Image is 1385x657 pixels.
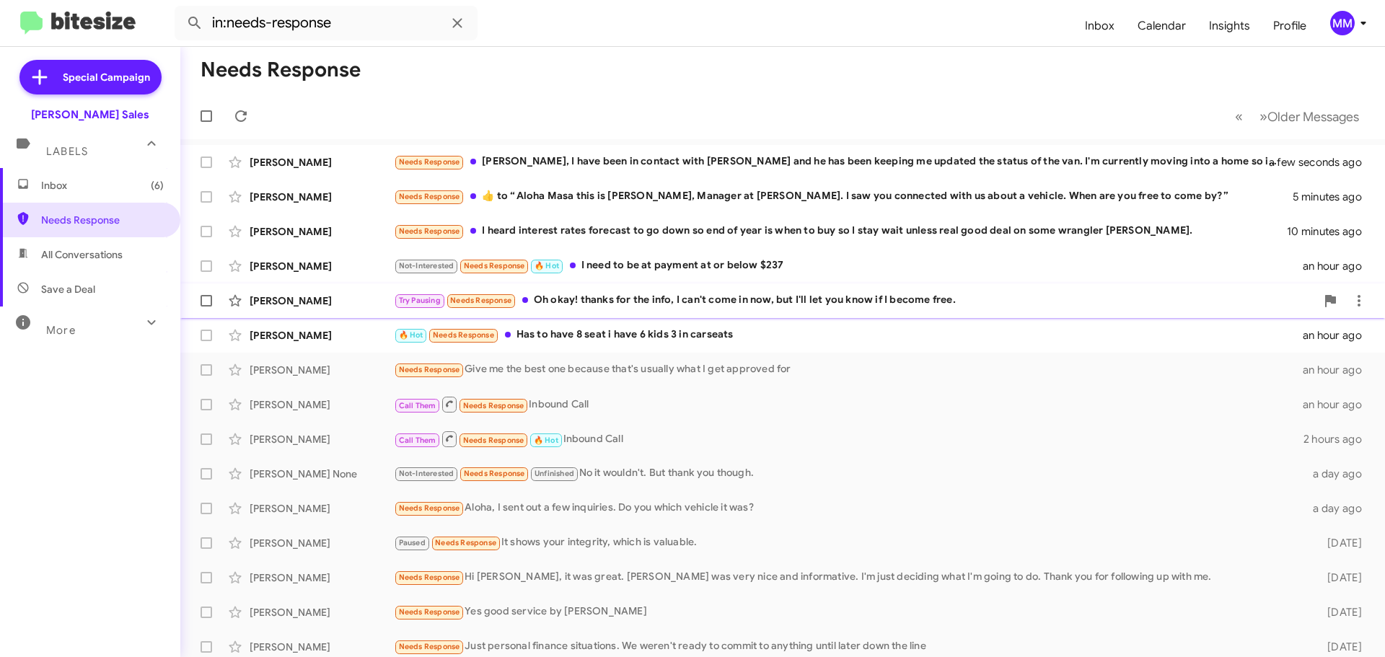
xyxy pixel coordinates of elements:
div: [PERSON_NAME] [250,224,394,239]
nav: Page navigation example [1227,102,1368,131]
div: [PERSON_NAME] [250,432,394,446]
span: Needs Response [464,469,525,478]
a: Inbox [1073,5,1126,47]
div: [PERSON_NAME] [250,190,394,204]
button: Previous [1226,102,1252,131]
span: Older Messages [1267,109,1359,125]
div: [DATE] [1304,570,1373,585]
span: Needs Response [463,401,524,410]
div: [PERSON_NAME] [250,363,394,377]
div: Yes good service by [PERSON_NAME] [394,604,1304,620]
span: Needs Response [399,607,460,617]
div: Inbound Call [394,395,1303,413]
div: [PERSON_NAME] Sales [31,107,149,122]
div: [PERSON_NAME] [250,501,394,516]
span: Needs Response [433,330,494,340]
span: Paused [399,538,426,547]
a: Calendar [1126,5,1197,47]
div: 5 minutes ago [1293,190,1373,204]
span: Needs Response [450,296,511,305]
div: [DATE] [1304,640,1373,654]
div: [DATE] [1304,536,1373,550]
span: More [46,324,76,337]
div: It shows your integrity, which is valuable. [394,534,1304,551]
span: Not-Interested [399,469,454,478]
div: [DATE] [1304,605,1373,619]
div: I heard interest rates forecast to go down so end of year is when to buy so I stay wait unless re... [394,223,1287,239]
span: 🔥 Hot [534,436,558,445]
div: Give me the best one because that's usually what I get approved for [394,361,1303,378]
div: Just personal finance situations. We weren't ready to commit to anything until later down the line [394,638,1304,655]
div: Has to have 8 seat i have 6 kids 3 in carseats [394,327,1303,343]
div: [PERSON_NAME] [250,570,394,585]
div: Aloha, I sent out a few inquiries. Do you which vehicle it was? [394,500,1304,516]
span: » [1259,107,1267,125]
div: [PERSON_NAME] [250,294,394,308]
div: [PERSON_NAME] [250,536,394,550]
span: Inbox [41,178,164,193]
div: a day ago [1304,467,1373,481]
div: [PERSON_NAME], I have been in contact with [PERSON_NAME] and he has been keeping me updated the s... [394,154,1287,170]
div: 2 hours ago [1303,432,1373,446]
span: Needs Response [464,261,525,270]
div: MM [1330,11,1355,35]
div: an hour ago [1303,397,1373,412]
span: « [1235,107,1243,125]
span: Call Them [399,436,436,445]
div: a few seconds ago [1287,155,1373,169]
h1: Needs Response [201,58,361,81]
div: an hour ago [1303,328,1373,343]
span: Call Them [399,401,436,410]
span: Needs Response [399,192,460,201]
div: I need to be at payment at or below $237 [394,257,1303,274]
div: No it wouldn't. But thank you though. [394,465,1304,482]
span: Special Campaign [63,70,150,84]
span: All Conversations [41,247,123,262]
span: Not-Interested [399,261,454,270]
span: Needs Response [435,538,496,547]
input: Search [175,6,478,40]
div: [PERSON_NAME] [250,605,394,619]
span: Unfinished [535,469,574,478]
button: Next [1251,102,1368,131]
div: a day ago [1304,501,1373,516]
div: [PERSON_NAME] [250,328,394,343]
a: Special Campaign [19,60,162,94]
span: Needs Response [399,573,460,582]
span: Needs Response [41,213,164,227]
span: Needs Response [399,365,460,374]
span: 🔥 Hot [399,330,423,340]
span: Needs Response [463,436,524,445]
a: Profile [1262,5,1318,47]
span: Labels [46,145,88,158]
span: Needs Response [399,157,460,167]
div: [PERSON_NAME] [250,397,394,412]
span: 🔥 Hot [535,261,559,270]
div: ​👍​ to “ Aloha Masa this is [PERSON_NAME], Manager at [PERSON_NAME]. I saw you connected with us ... [394,188,1293,205]
div: [PERSON_NAME] [250,259,394,273]
div: [PERSON_NAME] [250,640,394,654]
div: Oh okay! thanks for the info, I can't come in now, but I'll let you know if I become free. [394,292,1316,309]
span: Try Pausing [399,296,441,305]
span: Needs Response [399,642,460,651]
div: an hour ago [1303,259,1373,273]
span: Needs Response [399,503,460,513]
div: Inbound Call [394,430,1303,448]
button: MM [1318,11,1369,35]
div: [PERSON_NAME] None [250,467,394,481]
span: Needs Response [399,226,460,236]
span: Save a Deal [41,282,95,296]
span: (6) [151,178,164,193]
div: Hi [PERSON_NAME], it was great. [PERSON_NAME] was very nice and informative. I'm just deciding wh... [394,569,1304,586]
div: an hour ago [1303,363,1373,377]
a: Insights [1197,5,1262,47]
div: [PERSON_NAME] [250,155,394,169]
div: 10 minutes ago [1287,224,1373,239]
